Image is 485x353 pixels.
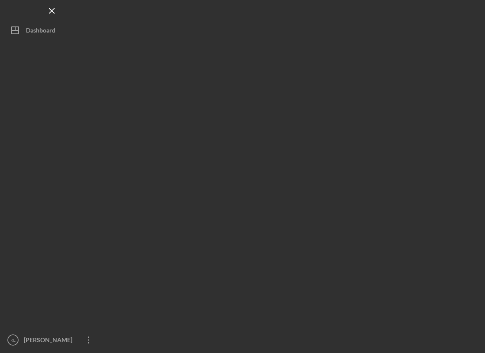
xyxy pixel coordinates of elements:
[10,338,16,343] text: KL
[26,22,55,41] div: Dashboard
[4,22,100,39] button: Dashboard
[4,331,100,349] button: KL[PERSON_NAME] [PERSON_NAME]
